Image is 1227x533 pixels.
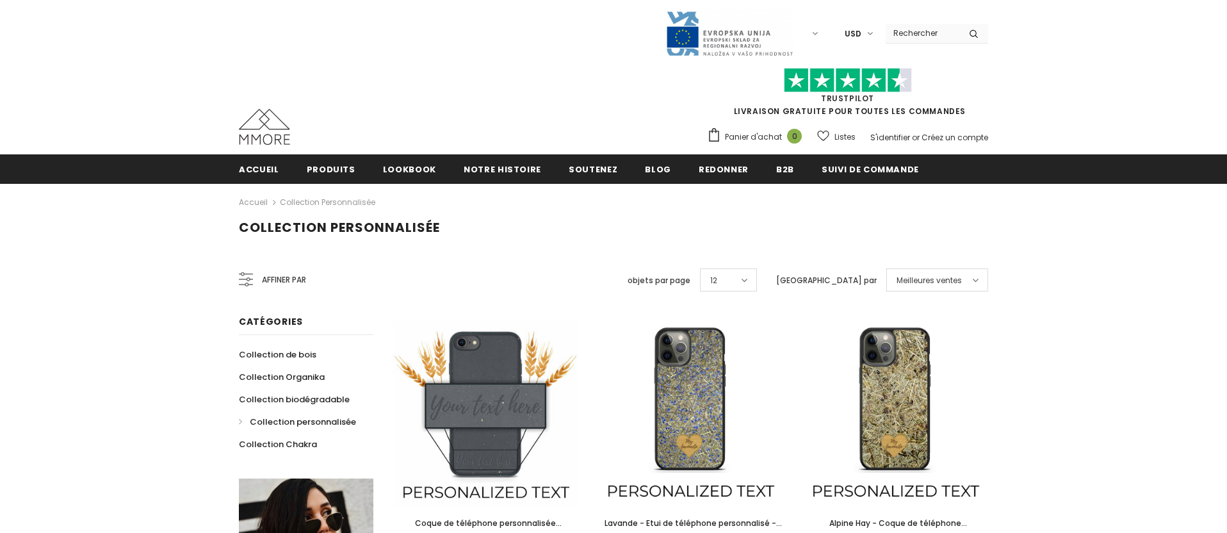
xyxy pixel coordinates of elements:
[307,154,355,183] a: Produits
[822,154,919,183] a: Suivi de commande
[239,388,350,411] a: Collection biodégradable
[239,348,316,361] span: Collection de bois
[239,218,440,236] span: Collection personnalisée
[817,126,856,148] a: Listes
[239,163,279,176] span: Accueil
[239,371,325,383] span: Collection Organika
[665,28,793,38] a: Javni Razpis
[280,197,375,208] a: Collection personnalisée
[239,366,325,388] a: Collection Organika
[239,109,290,145] img: Cas MMORE
[569,154,617,183] a: soutenez
[725,131,782,143] span: Panier d'achat
[776,274,877,287] label: [GEOGRAPHIC_DATA] par
[645,154,671,183] a: Blog
[239,154,279,183] a: Accueil
[239,438,317,450] span: Collection Chakra
[912,132,920,143] span: or
[821,93,874,104] a: TrustPilot
[569,163,617,176] span: soutenez
[802,516,988,530] a: Alpine Hay - Coque de téléphone personnalisée - Cadeau personnalisé
[787,129,802,143] span: 0
[784,68,912,93] img: Faites confiance aux étoiles pilotes
[239,433,317,455] a: Collection Chakra
[239,195,268,210] a: Accueil
[707,127,808,147] a: Panier d'achat 0
[239,315,303,328] span: Catégories
[922,132,988,143] a: Créez un compte
[870,132,910,143] a: S'identifier
[628,274,690,287] label: objets par page
[464,163,541,176] span: Notre histoire
[393,516,578,530] a: Coque de téléphone personnalisée biodégradable - Noire
[886,24,959,42] input: Search Site
[665,10,793,57] img: Javni Razpis
[776,154,794,183] a: B2B
[834,131,856,143] span: Listes
[307,163,355,176] span: Produits
[776,163,794,176] span: B2B
[383,163,436,176] span: Lookbook
[699,163,749,176] span: Redonner
[845,28,861,40] span: USD
[239,411,356,433] a: Collection personnalisée
[262,273,306,287] span: Affiner par
[897,274,962,287] span: Meilleures ventes
[707,74,988,117] span: LIVRAISON GRATUITE POUR TOUTES LES COMMANDES
[645,163,671,176] span: Blog
[239,343,316,366] a: Collection de bois
[239,393,350,406] span: Collection biodégradable
[699,154,749,183] a: Redonner
[822,163,919,176] span: Suivi de commande
[250,416,356,428] span: Collection personnalisée
[464,154,541,183] a: Notre histoire
[710,274,717,287] span: 12
[597,516,783,530] a: Lavande - Etui de téléphone personnalisé - Cadeau personnalisé
[383,154,436,183] a: Lookbook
